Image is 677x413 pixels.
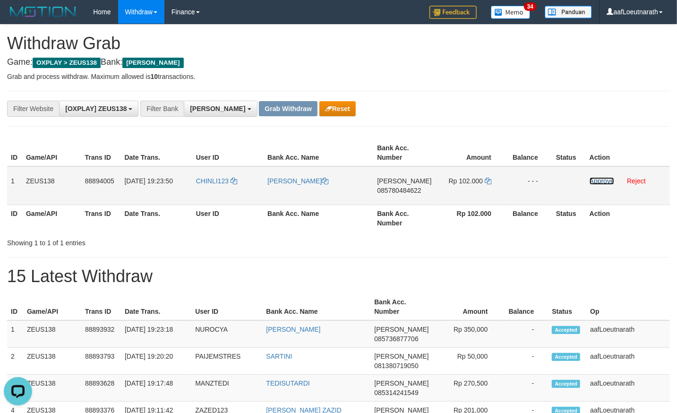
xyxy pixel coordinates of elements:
[85,177,114,185] span: 88894005
[433,320,502,348] td: Rp 350,000
[319,101,356,116] button: Reset
[22,166,81,205] td: ZEUS138
[81,293,121,320] th: Trans ID
[7,5,79,19] img: MOTION_logo.png
[4,4,32,32] button: Open LiveChat chat widget
[7,267,670,286] h1: 15 Latest Withdraw
[121,375,191,402] td: [DATE] 19:17:48
[7,58,670,67] h4: Game: Bank:
[191,320,262,348] td: NUROCYA
[259,101,317,116] button: Grab Withdraw
[502,320,548,348] td: -
[7,166,22,205] td: 1
[586,348,670,375] td: aafLoeutnarath
[191,348,262,375] td: PAIJEMSTRES
[545,6,592,18] img: panduan.png
[140,101,184,117] div: Filter Bank
[7,293,23,320] th: ID
[586,375,670,402] td: aafLoeutnarath
[121,139,192,166] th: Date Trans.
[506,139,552,166] th: Balance
[196,177,237,185] a: CHINLI123
[121,348,191,375] td: [DATE] 19:20:20
[7,320,23,348] td: 1
[65,105,127,112] span: [OXPLAY] ZEUS138
[23,375,81,402] td: ZEUS138
[266,326,320,333] a: [PERSON_NAME]
[81,205,121,232] th: Trans ID
[23,320,81,348] td: ZEUS138
[502,375,548,402] td: -
[266,353,292,360] a: SARTINI
[122,58,183,68] span: [PERSON_NAME]
[81,320,121,348] td: 88893932
[502,348,548,375] td: -
[81,139,121,166] th: Trans ID
[191,375,262,402] td: MANZTEDI
[374,326,428,333] span: [PERSON_NAME]
[552,205,586,232] th: Status
[266,379,309,387] a: TEDISUTARDI
[502,293,548,320] th: Balance
[436,205,506,232] th: Rp 102.000
[590,177,614,185] a: Approve
[506,205,552,232] th: Balance
[552,139,586,166] th: Status
[192,205,264,232] th: User ID
[81,375,121,402] td: 88893628
[23,293,81,320] th: Game/API
[506,166,552,205] td: - - -
[191,293,262,320] th: User ID
[267,177,328,185] a: [PERSON_NAME]
[190,105,245,112] span: [PERSON_NAME]
[586,139,670,166] th: Action
[81,348,121,375] td: 88893793
[7,205,22,232] th: ID
[7,101,59,117] div: Filter Website
[524,2,537,11] span: 34
[196,177,229,185] span: CHINLI123
[485,177,491,185] a: Copy 102000 to clipboard
[548,293,586,320] th: Status
[373,139,435,166] th: Bank Acc. Number
[7,348,23,375] td: 2
[264,205,373,232] th: Bank Acc. Name
[373,205,435,232] th: Bank Acc. Number
[7,72,670,81] p: Grab and process withdraw. Maximum allowed is transactions.
[374,362,418,370] span: Copy 081380719050 to clipboard
[121,205,192,232] th: Date Trans.
[150,73,158,80] strong: 10
[377,187,421,194] span: Copy 085780484622 to clipboard
[586,320,670,348] td: aafLoeutnarath
[59,101,138,117] button: [OXPLAY] ZEUS138
[433,375,502,402] td: Rp 270,500
[121,293,191,320] th: Date Trans.
[374,389,418,396] span: Copy 085314241549 to clipboard
[449,177,483,185] span: Rp 102.000
[370,293,432,320] th: Bank Acc. Number
[7,139,22,166] th: ID
[586,205,670,232] th: Action
[586,293,670,320] th: Op
[552,380,580,388] span: Accepted
[7,34,670,53] h1: Withdraw Grab
[374,353,428,360] span: [PERSON_NAME]
[374,335,418,343] span: Copy 085736877706 to clipboard
[627,177,646,185] a: Reject
[33,58,101,68] span: OXPLAY > ZEUS138
[262,293,370,320] th: Bank Acc. Name
[22,139,81,166] th: Game/API
[433,293,502,320] th: Amount
[7,234,275,248] div: Showing 1 to 1 of 1 entries
[552,326,580,334] span: Accepted
[192,139,264,166] th: User ID
[436,139,506,166] th: Amount
[23,348,81,375] td: ZEUS138
[184,101,257,117] button: [PERSON_NAME]
[374,379,428,387] span: [PERSON_NAME]
[377,177,431,185] span: [PERSON_NAME]
[264,139,373,166] th: Bank Acc. Name
[491,6,531,19] img: Button%20Memo.svg
[121,320,191,348] td: [DATE] 19:23:18
[22,205,81,232] th: Game/API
